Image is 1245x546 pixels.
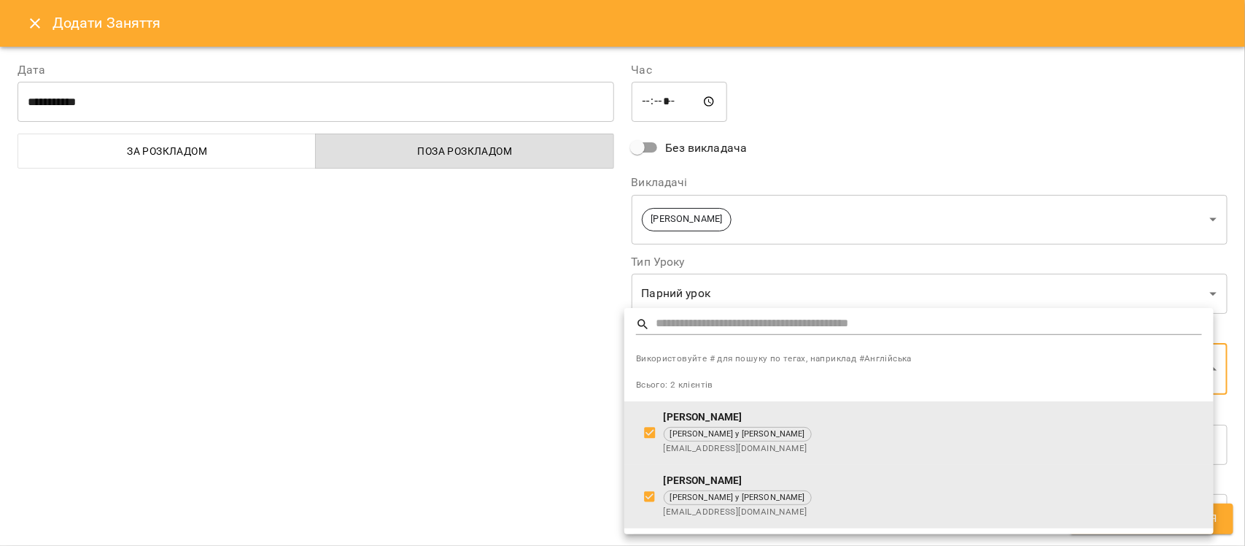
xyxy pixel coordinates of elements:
span: Використовуйте # для пошуку по тегах, наприклад #Англійська [636,352,1202,366]
p: [PERSON_NAME] [664,474,1202,488]
span: [EMAIL_ADDRESS][DOMAIN_NAME] [664,505,1202,520]
span: [EMAIL_ADDRESS][DOMAIN_NAME] [664,442,1202,456]
span: [PERSON_NAME] y [PERSON_NAME] [664,428,811,441]
p: [PERSON_NAME] [664,410,1202,425]
span: [PERSON_NAME] y [PERSON_NAME] [664,492,811,504]
span: Всього: 2 клієнтів [636,380,713,390]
